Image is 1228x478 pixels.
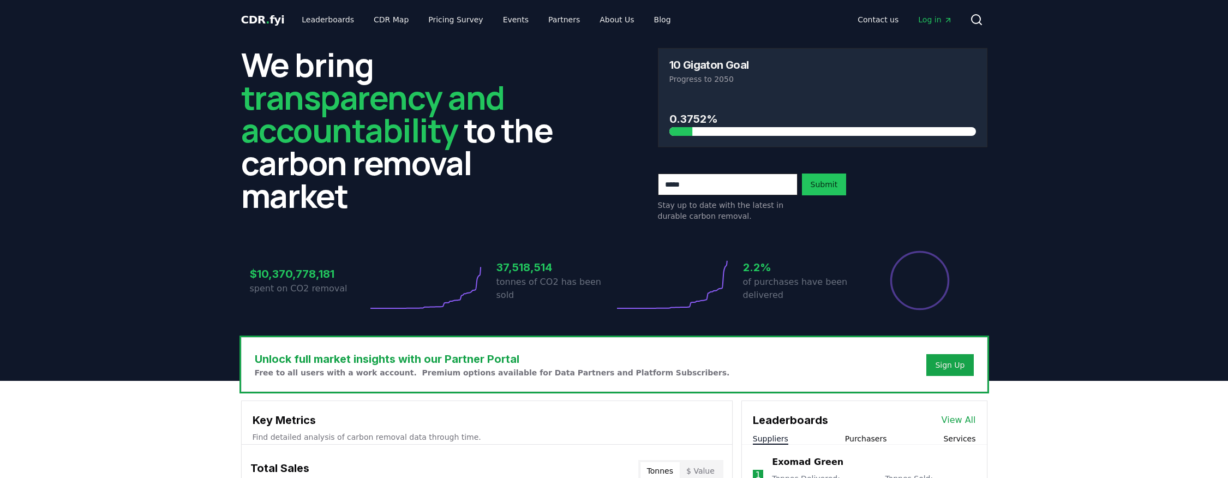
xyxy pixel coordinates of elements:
span: CDR fyi [241,13,285,26]
h3: 37,518,514 [496,259,614,276]
a: CDR.fyi [241,12,285,27]
a: Log in [909,10,961,29]
a: Pricing Survey [420,10,492,29]
h3: Key Metrics [253,412,721,428]
a: CDR Map [365,10,417,29]
h3: 2.2% [743,259,861,276]
button: Sign Up [926,354,973,376]
a: Exomad Green [772,456,843,469]
a: Blog [645,10,680,29]
span: . [266,13,269,26]
p: Stay up to date with the latest in durable carbon removal. [658,200,798,222]
a: Partners [540,10,589,29]
h3: $10,370,778,181 [250,266,368,282]
a: Leaderboards [293,10,363,29]
h3: 10 Gigaton Goal [669,59,749,70]
p: Free to all users with a work account. Premium options available for Data Partners and Platform S... [255,367,730,378]
p: Find detailed analysis of carbon removal data through time. [253,432,721,443]
p: of purchases have been delivered [743,276,861,302]
nav: Main [849,10,961,29]
h3: 0.3752% [669,111,976,127]
button: Services [943,433,975,444]
p: spent on CO2 removal [250,282,368,295]
span: transparency and accountability [241,75,505,152]
button: Purchasers [845,433,887,444]
p: Progress to 2050 [669,74,976,85]
a: Events [494,10,537,29]
div: Percentage of sales delivered [889,250,950,311]
a: About Us [591,10,643,29]
a: Contact us [849,10,907,29]
span: Log in [918,14,952,25]
h3: Leaderboards [753,412,828,428]
button: Submit [802,174,847,195]
a: View All [942,414,976,427]
p: tonnes of CO2 has been sold [496,276,614,302]
a: Sign Up [935,360,965,371]
button: Suppliers [753,433,788,444]
nav: Main [293,10,679,29]
h3: Unlock full market insights with our Partner Portal [255,351,730,367]
h2: We bring to the carbon removal market [241,48,571,212]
